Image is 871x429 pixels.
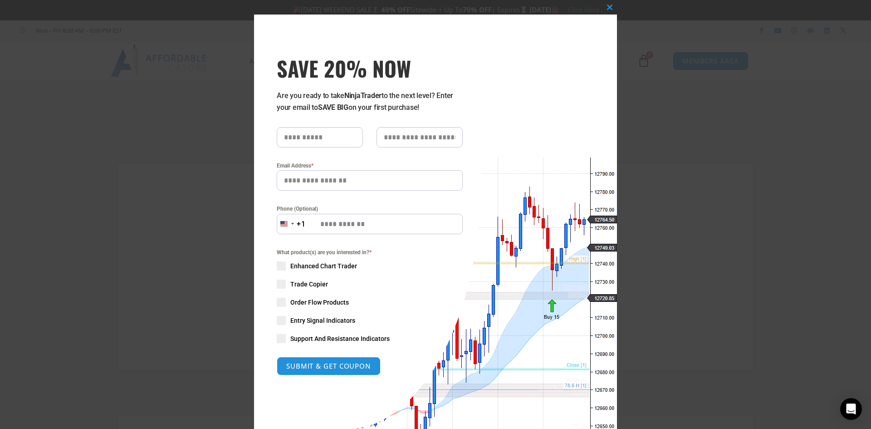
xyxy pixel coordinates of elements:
div: +1 [297,218,306,230]
div: Open Intercom Messenger [840,398,862,420]
span: Enhanced Chart Trader [290,261,357,271]
span: Trade Copier [290,280,328,289]
strong: NinjaTrader [344,91,382,100]
label: Order Flow Products [277,298,463,307]
span: SAVE 20% NOW [277,55,463,81]
label: Enhanced Chart Trader [277,261,463,271]
label: Support And Resistance Indicators [277,334,463,343]
span: What product(s) are you interested in? [277,248,463,257]
label: Phone (Optional) [277,204,463,213]
strong: SAVE BIG [318,103,348,112]
label: Email Address [277,161,463,170]
span: Order Flow Products [290,298,349,307]
span: Support And Resistance Indicators [290,334,390,343]
span: Entry Signal Indicators [290,316,355,325]
button: SUBMIT & GET COUPON [277,357,381,375]
label: Entry Signal Indicators [277,316,463,325]
label: Trade Copier [277,280,463,289]
button: Selected country [277,214,306,234]
p: Are you ready to take to the next level? Enter your email to on your first purchase! [277,90,463,113]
